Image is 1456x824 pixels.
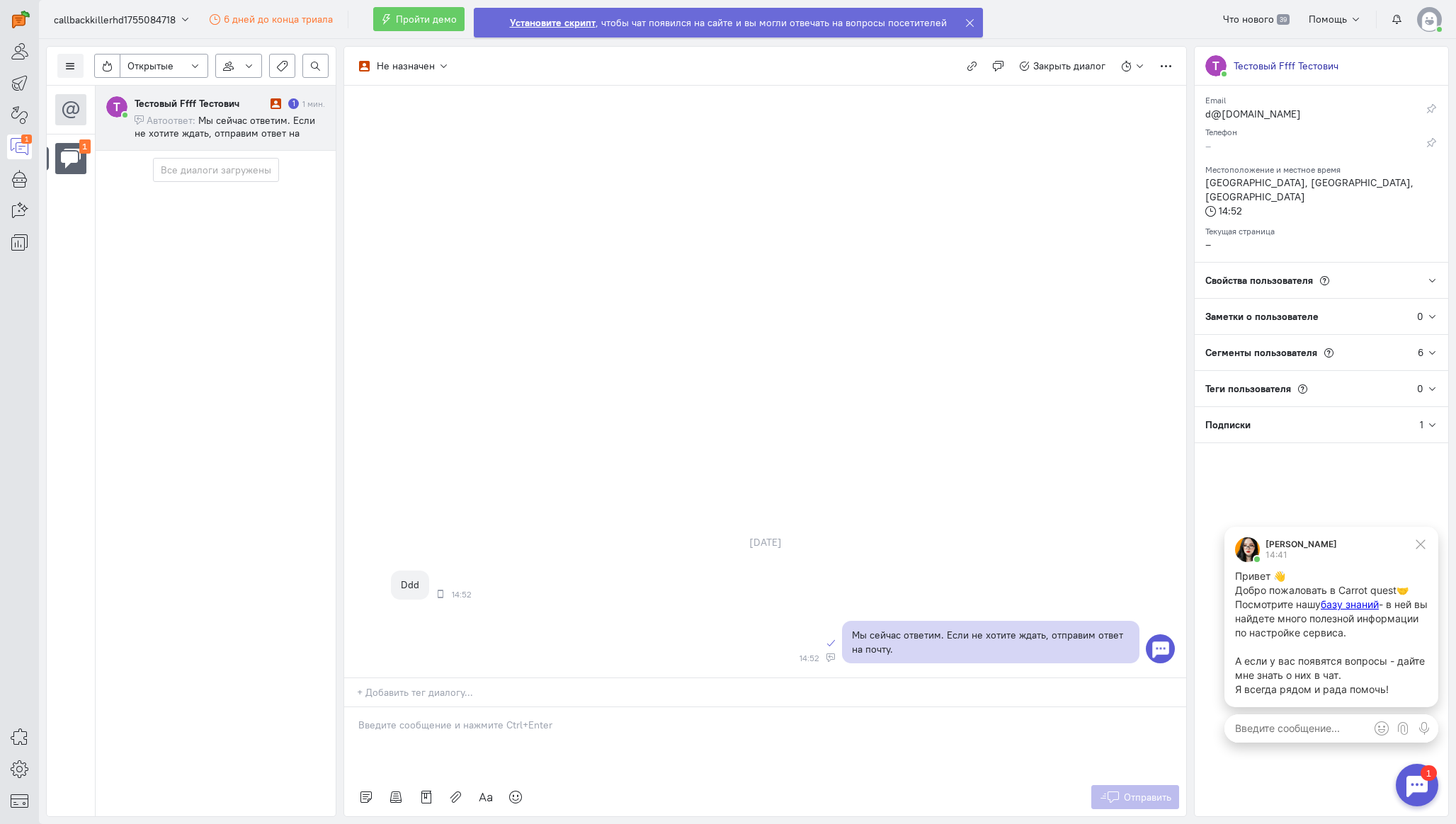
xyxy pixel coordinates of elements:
span: Закрыть диалог [1033,59,1105,72]
small: Email [1205,91,1226,105]
div: Не назначен [377,59,435,73]
span: Свойства пользователя [1205,274,1313,287]
button: callbackkillerhd1755084718 [46,6,198,32]
div: , чтобы чат появился на сайте и вы могли отвечать на вопросы посетителей [510,16,947,30]
span: callbackkillerhd1755084718 [54,13,176,27]
div: 1 [79,139,91,154]
span: Отправить [1124,791,1171,803]
button: Открытые [120,54,208,78]
span: 14:52 [452,590,472,600]
button: Пройти демо [373,7,465,31]
i: Диалог не разобран [271,98,281,109]
small: Телефон [1205,123,1237,137]
div: 0 [1417,309,1423,324]
span: Что нового [1223,13,1274,25]
button: Голосовое сообщение [203,199,224,220]
div: [DATE] [734,532,797,552]
div: SDK iOS [436,590,445,598]
div: Подписки [1195,407,1420,442]
span: 14:52 [1219,205,1242,217]
strong: Установите скрипт [510,16,596,29]
span: [GEOGRAPHIC_DATA], [GEOGRAPHIC_DATA], [GEOGRAPHIC_DATA] [1205,176,1414,203]
a: – [1205,238,1211,251]
a: базу знаний [110,79,169,91]
span: Мы сейчас ответим. Если не хотите ждать, отправим ответ на почту. [135,114,315,152]
button: Все диалоги загружены [153,158,279,182]
div: – [1205,139,1404,156]
div: Есть неотвеченное сообщение пользователя [288,98,299,109]
div: Ddd [401,578,419,592]
a: 1 [7,135,32,159]
span: Я всегда рядом и рада помочь! [25,164,178,176]
text: Т [113,99,120,114]
div: Местоположение и местное время [1205,160,1438,176]
span: Открытые [127,59,174,73]
div: 6 [1418,345,1423,360]
img: default-v4.png [1417,7,1442,32]
span: Пройти демо [396,13,457,25]
div: 1 мин. [302,98,325,110]
a: Что нового 39 [1215,7,1297,31]
div: Текущая страница [1205,222,1438,237]
span: Сегменты пользователя [1205,346,1317,359]
span: Автоответ: [147,114,195,127]
div: Тестовый Ffff Тестович [135,96,267,110]
span: Помощь [1309,13,1347,25]
span: - в ней вы найдете много полезной информации по настройке сервиса. [25,79,217,120]
text: Т [1212,58,1219,73]
button: Помощь [1301,7,1370,31]
div: 14:41 [55,32,127,40]
span: 14:52 [800,653,819,663]
div: d@[DOMAIN_NAME] [1205,107,1404,125]
div: Автоответ [826,653,835,662]
span: Теги пользователя [1205,382,1291,395]
span: Добро пожаловать в Carrot quest🤝 [25,65,198,77]
span: Посмотрите нашу [25,79,110,91]
span: Привет 👋 [25,51,75,63]
img: carrot-quest.svg [12,11,30,28]
button: Отправить [1091,785,1180,809]
div: Тестовый Ffff Тестович [1234,59,1338,73]
span: А если у вас появятся вопросы - дайте мне знать о них в чат. [25,136,215,162]
span: 6 дней до конца триала [224,13,333,25]
button: Не назначен [351,54,457,78]
div: 1 [32,8,48,24]
div: Мы сейчас ответим. Если не хотите ждать, отправим ответ на почту. [852,628,1130,656]
button: Закрыть диалог [1011,54,1114,78]
div: 1 [21,135,32,144]
div: 0 [1417,382,1423,396]
div: Заметки о пользователе [1195,299,1417,334]
span: 39 [1277,14,1289,25]
div: 1 [1420,418,1423,432]
div: [PERSON_NAME] [55,21,127,30]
